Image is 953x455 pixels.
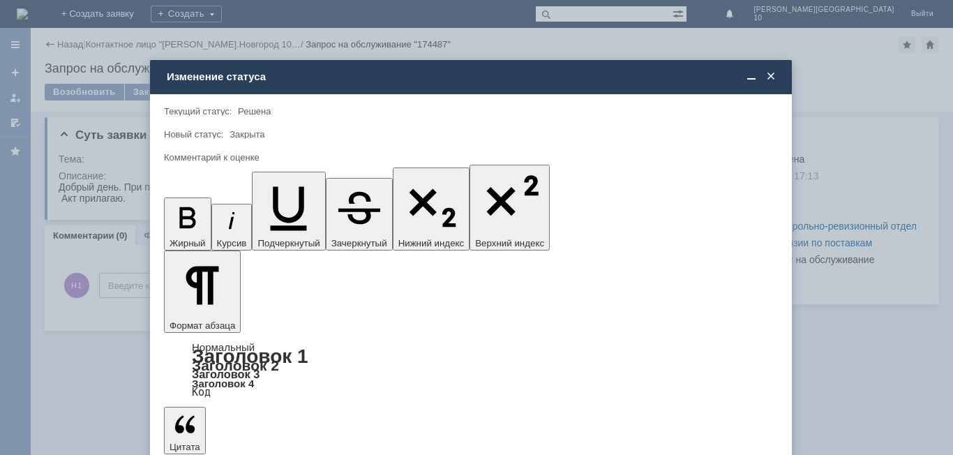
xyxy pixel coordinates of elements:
[230,129,264,140] span: Закрыта
[164,153,775,162] div: Комментарий к оценке
[475,238,544,248] span: Верхний индекс
[192,345,308,367] a: Заголовок 1
[164,251,241,333] button: Формат абзаца
[257,238,320,248] span: Подчеркнутый
[211,204,253,251] button: Курсив
[326,178,393,251] button: Зачеркнутый
[764,70,778,83] span: Закрыть
[167,70,778,83] div: Изменение статуса
[331,238,387,248] span: Зачеркнутый
[164,129,224,140] label: Новый статус:
[192,368,260,380] a: Заголовок 3
[470,165,550,251] button: Верхний индекс
[744,70,758,83] span: Свернуть (Ctrl + M)
[164,343,778,397] div: Формат абзаца
[217,238,247,248] span: Курсив
[170,320,235,331] span: Формат абзаца
[238,106,271,117] span: Решена
[164,197,211,251] button: Жирный
[192,341,255,353] a: Нормальный
[170,238,206,248] span: Жирный
[192,357,279,373] a: Заголовок 2
[393,167,470,251] button: Нижний индекс
[164,407,206,454] button: Цитата
[192,378,254,389] a: Заголовок 4
[398,238,465,248] span: Нижний индекс
[164,106,232,117] label: Текущий статус:
[192,386,211,398] a: Код
[170,442,200,452] span: Цитата
[252,172,325,251] button: Подчеркнутый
